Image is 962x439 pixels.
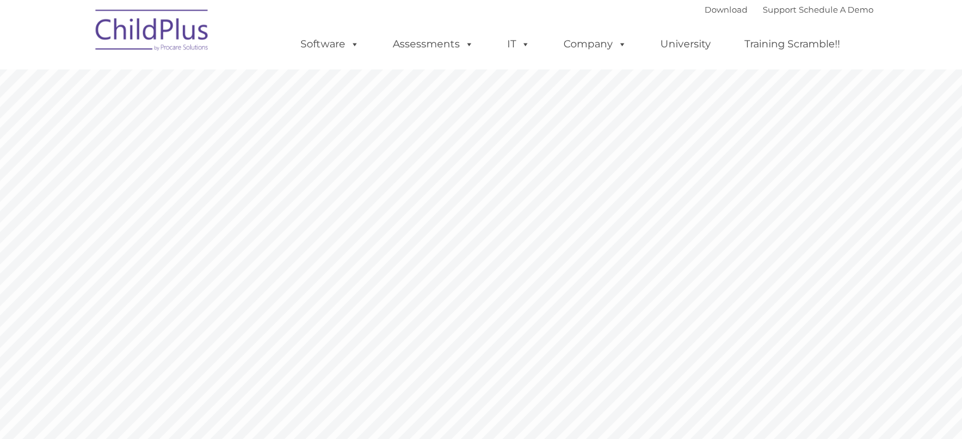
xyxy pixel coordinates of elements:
a: Schedule A Demo [799,4,873,15]
a: University [648,32,724,57]
a: Training Scramble!! [732,32,853,57]
a: Software [288,32,372,57]
a: Download [705,4,748,15]
img: ChildPlus by Procare Solutions [89,1,216,64]
font: | [705,4,873,15]
a: Assessments [380,32,486,57]
a: Support [763,4,796,15]
a: Company [551,32,639,57]
a: IT [495,32,543,57]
